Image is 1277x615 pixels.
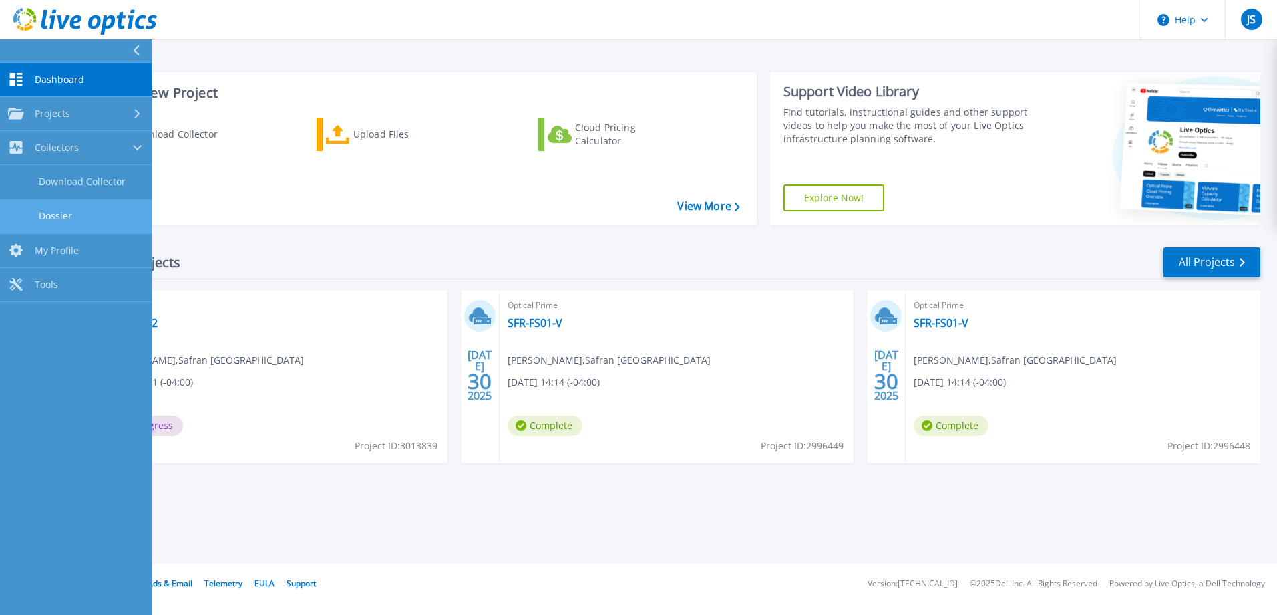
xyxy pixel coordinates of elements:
span: Complete [914,416,988,436]
div: Upload Files [353,121,460,148]
a: SFR-FS01-V [508,316,562,330]
a: View More [677,200,739,213]
span: Dashboard [35,74,84,86]
span: 30 [874,376,898,387]
span: [PERSON_NAME] , Safran [GEOGRAPHIC_DATA] [101,353,304,368]
span: [DATE] 14:14 (-04:00) [914,375,1006,390]
span: Optical Prime [101,298,439,313]
div: Support Video Library [783,83,1033,100]
span: 30 [468,376,492,387]
h3: Start a New Project [95,86,739,100]
div: [DATE] 2025 [874,351,899,400]
a: SFR-FS01-V [914,316,968,330]
a: Telemetry [204,578,242,589]
a: Upload Files [317,118,466,151]
span: Project ID: 2996449 [761,439,844,453]
a: EULA [254,578,275,589]
a: Ads & Email [148,578,192,589]
div: Download Collector [129,121,236,148]
span: Complete [508,416,582,436]
span: Optical Prime [914,298,1252,313]
span: [PERSON_NAME] , Safran [GEOGRAPHIC_DATA] [914,353,1117,368]
a: Download Collector [95,118,244,151]
li: Powered by Live Optics, a Dell Technology [1109,580,1265,588]
a: All Projects [1163,247,1260,277]
span: Optical Prime [508,298,846,313]
a: Support [287,578,316,589]
span: My Profile [35,245,79,257]
li: Version: [TECHNICAL_ID] [868,580,958,588]
span: Tools [35,279,58,291]
div: Find tutorials, instructional guides and other support videos to help you make the most of your L... [783,106,1033,146]
span: Collectors [35,142,79,154]
li: © 2025 Dell Inc. All Rights Reserved [970,580,1097,588]
a: Explore Now! [783,184,885,211]
div: Cloud Pricing Calculator [575,121,682,148]
span: [DATE] 14:14 (-04:00) [508,375,600,390]
a: Cloud Pricing Calculator [538,118,687,151]
span: Projects [35,108,70,120]
span: Project ID: 2996448 [1167,439,1250,453]
span: [PERSON_NAME] , Safran [GEOGRAPHIC_DATA] [508,353,711,368]
span: Project ID: 3013839 [355,439,437,453]
div: [DATE] 2025 [467,351,492,400]
span: JS [1247,14,1256,25]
